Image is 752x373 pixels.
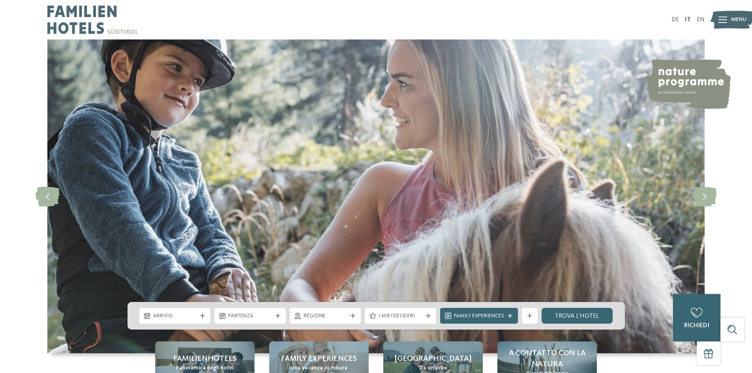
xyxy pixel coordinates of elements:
[505,348,589,370] span: A contatto con la natura
[684,322,709,329] span: richiedi
[379,312,422,320] span: I miei desideri
[419,364,447,372] span: Da scoprire
[731,16,746,24] span: Menu
[173,353,236,364] span: Familienhotels
[395,353,472,364] span: [GEOGRAPHIC_DATA]
[291,364,347,372] span: Una vacanza su misura
[176,364,234,372] span: Panoramica degli hotel
[685,17,691,23] a: IT
[697,17,705,23] a: EN
[228,312,272,320] span: Partenza
[671,17,679,23] a: DE
[673,294,720,341] a: richiedi
[47,39,705,353] img: Family hotel Alto Adige: the happy family places!
[644,59,731,109] img: nature programme by Familienhotels Südtirol
[304,312,347,320] span: Regione
[153,312,197,320] span: Arrivo
[542,308,613,324] a: trova l’hotel
[281,353,357,364] span: Family experiences
[454,312,504,320] span: Family Experiences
